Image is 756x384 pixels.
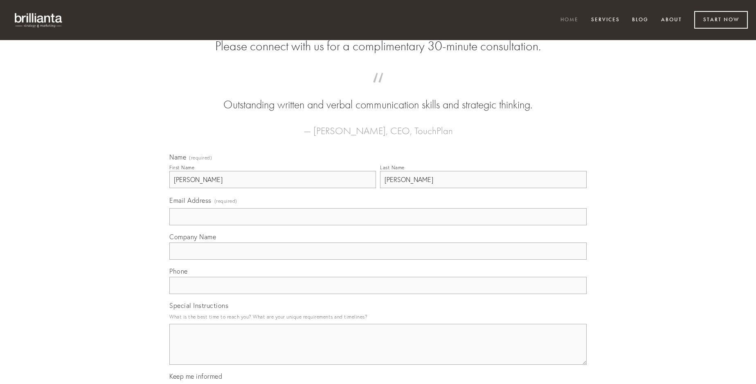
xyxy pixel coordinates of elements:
[169,196,211,204] span: Email Address
[586,13,625,27] a: Services
[182,81,574,113] blockquote: Outstanding written and verbal communication skills and strategic thinking.
[169,38,587,54] h2: Please connect with us for a complimentary 30-minute consultation.
[182,81,574,97] span: “
[380,164,405,171] div: Last Name
[169,301,228,310] span: Special Instructions
[627,13,654,27] a: Blog
[694,11,748,29] a: Start Now
[169,267,188,275] span: Phone
[8,8,70,32] img: brillianta - research, strategy, marketing
[169,372,222,380] span: Keep me informed
[169,311,587,322] p: What is the best time to reach you? What are your unique requirements and timelines?
[169,164,194,171] div: First Name
[555,13,584,27] a: Home
[189,155,212,160] span: (required)
[656,13,687,27] a: About
[182,113,574,139] figcaption: — [PERSON_NAME], CEO, TouchPlan
[169,233,216,241] span: Company Name
[214,195,237,207] span: (required)
[169,153,186,161] span: Name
